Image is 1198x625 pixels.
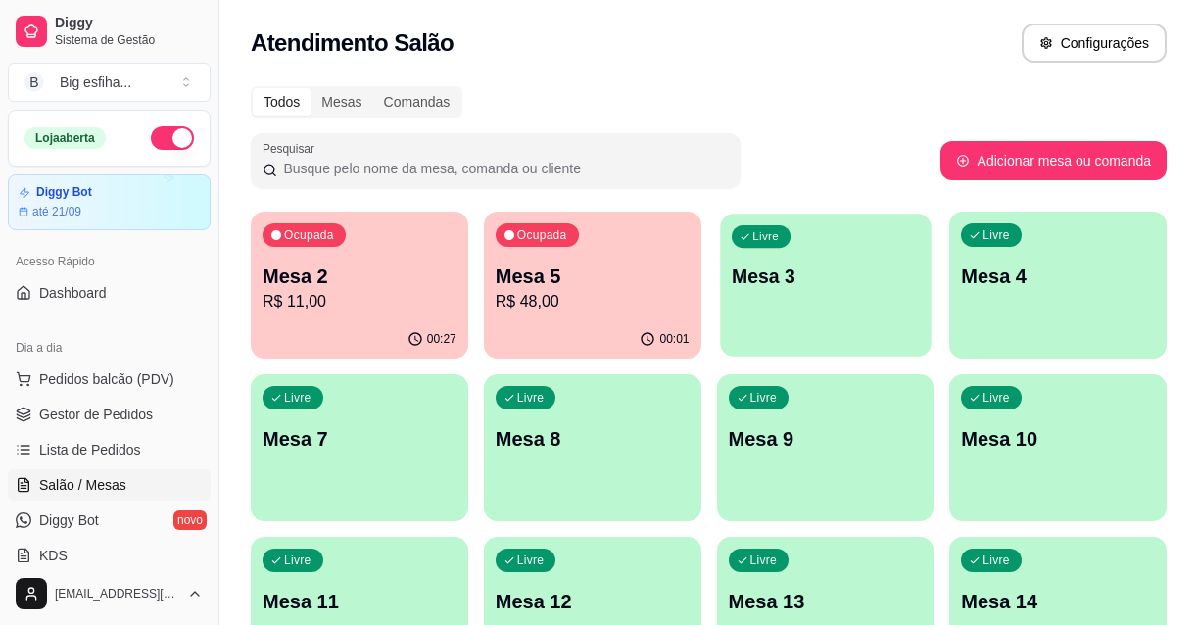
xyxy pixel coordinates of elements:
p: Mesa 5 [496,263,690,290]
span: B [24,72,44,92]
button: [EMAIL_ADDRESS][DOMAIN_NAME] [8,570,211,617]
p: Livre [517,390,545,406]
div: Loja aberta [24,127,106,149]
span: Gestor de Pedidos [39,405,153,424]
span: Diggy [55,15,203,32]
button: OcupadaMesa 2R$ 11,0000:27 [251,212,468,359]
article: Diggy Bot [36,185,92,200]
h2: Atendimento Salão [251,27,454,59]
p: Ocupada [517,227,567,243]
span: Dashboard [39,283,107,303]
a: Salão / Mesas [8,469,211,501]
button: Pedidos balcão (PDV) [8,363,211,395]
button: LivreMesa 3 [720,214,931,357]
button: Adicionar mesa ou comanda [940,141,1167,180]
p: Livre [750,390,778,406]
a: Gestor de Pedidos [8,399,211,430]
div: Big esfiha ... [60,72,131,92]
p: Ocupada [284,227,334,243]
p: Mesa 11 [263,588,456,615]
button: LivreMesa 10 [949,374,1167,521]
p: Livre [750,553,778,568]
button: LivreMesa 9 [717,374,934,521]
p: 00:27 [427,331,456,347]
button: LivreMesa 8 [484,374,701,521]
p: Livre [284,390,311,406]
p: Mesa 8 [496,425,690,453]
p: 00:01 [659,331,689,347]
button: LivreMesa 7 [251,374,468,521]
a: Lista de Pedidos [8,434,211,465]
span: Salão / Mesas [39,475,126,495]
p: Mesa 4 [961,263,1155,290]
span: Sistema de Gestão [55,32,203,48]
button: LivreMesa 4 [949,212,1167,359]
span: Diggy Bot [39,510,99,530]
span: Pedidos balcão (PDV) [39,369,174,389]
p: Livre [982,553,1010,568]
p: Livre [982,227,1010,243]
label: Pesquisar [263,140,321,157]
a: Dashboard [8,277,211,309]
input: Pesquisar [277,159,729,178]
a: KDS [8,540,211,571]
article: até 21/09 [32,204,81,219]
p: Mesa 14 [961,588,1155,615]
p: Mesa 10 [961,425,1155,453]
div: Comandas [373,88,461,116]
p: R$ 11,00 [263,290,456,313]
p: Livre [752,229,779,245]
p: Livre [982,390,1010,406]
p: Mesa 3 [731,264,919,290]
p: Mesa 12 [496,588,690,615]
div: Todos [253,88,311,116]
p: Livre [517,553,545,568]
p: Mesa 9 [729,425,923,453]
p: Livre [284,553,311,568]
div: Acesso Rápido [8,246,211,277]
p: Mesa 2 [263,263,456,290]
button: Alterar Status [151,126,194,150]
a: Diggy Botaté 21/09 [8,174,211,230]
button: Configurações [1022,24,1167,63]
a: DiggySistema de Gestão [8,8,211,55]
a: Diggy Botnovo [8,505,211,536]
button: Select a team [8,63,211,102]
span: KDS [39,546,68,565]
div: Dia a dia [8,332,211,363]
p: Mesa 7 [263,425,456,453]
p: Mesa 13 [729,588,923,615]
span: [EMAIL_ADDRESS][DOMAIN_NAME] [55,586,179,601]
button: OcupadaMesa 5R$ 48,0000:01 [484,212,701,359]
span: Lista de Pedidos [39,440,141,459]
p: R$ 48,00 [496,290,690,313]
div: Mesas [311,88,372,116]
